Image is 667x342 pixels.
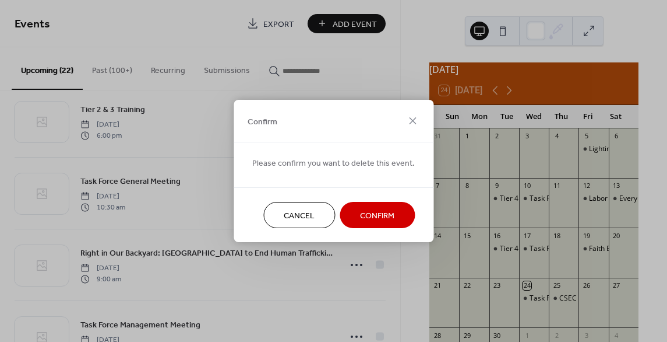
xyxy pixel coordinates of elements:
span: Please confirm you want to delete this event. [252,158,415,170]
span: Cancel [284,210,315,222]
span: Confirm [248,116,277,128]
button: Cancel [263,202,335,228]
button: Confirm [340,202,415,228]
span: Confirm [360,210,394,222]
